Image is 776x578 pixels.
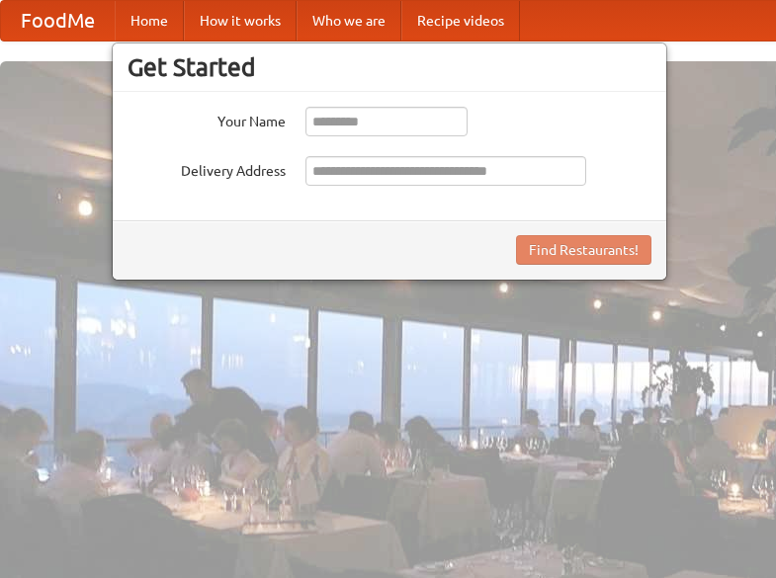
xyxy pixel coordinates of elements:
[128,156,286,181] label: Delivery Address
[128,52,651,82] h3: Get Started
[1,1,115,41] a: FoodMe
[115,1,184,41] a: Home
[401,1,520,41] a: Recipe videos
[297,1,401,41] a: Who we are
[128,107,286,131] label: Your Name
[516,235,651,265] button: Find Restaurants!
[184,1,297,41] a: How it works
